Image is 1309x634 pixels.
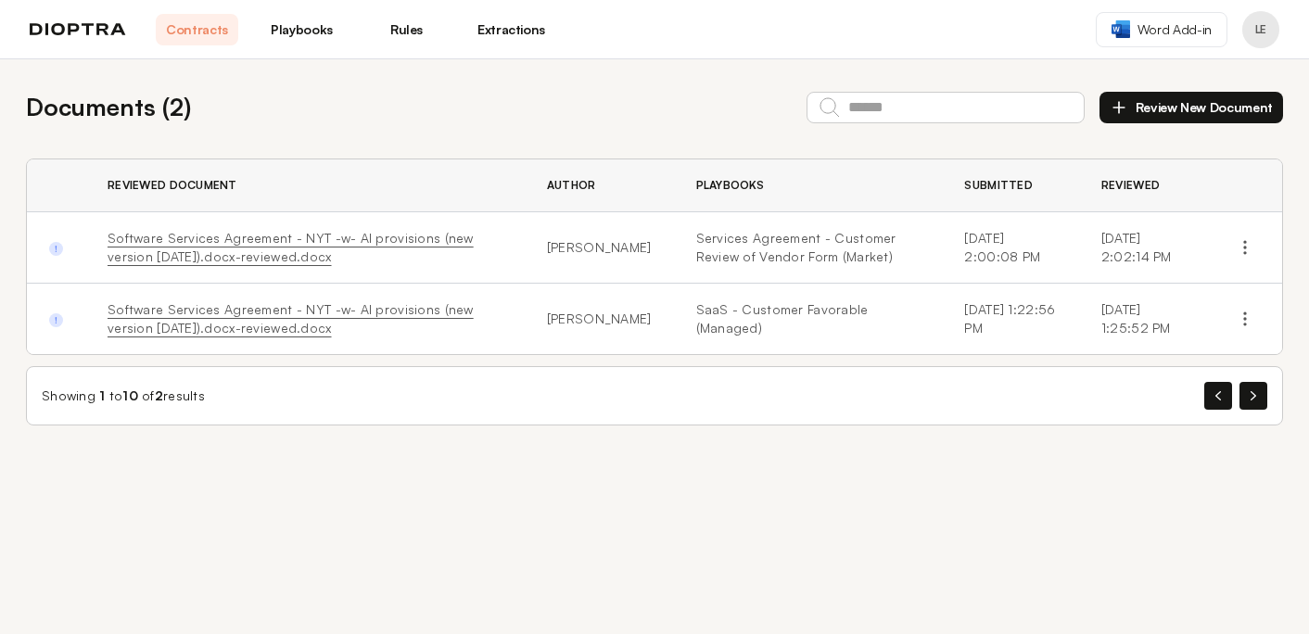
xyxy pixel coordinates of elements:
[1239,382,1267,410] button: Next
[365,14,448,45] a: Rules
[525,159,674,212] th: Author
[1079,212,1208,284] td: [DATE] 2:02:14 PM
[108,301,474,336] a: Software Services Agreement - NYT -w- AI provisions (new version [DATE]).docx-reviewed.docx
[1112,20,1130,38] img: word
[942,159,1078,212] th: Submitted
[1204,382,1232,410] button: Previous
[470,14,553,45] a: Extractions
[30,23,126,36] img: logo
[525,212,674,284] td: [PERSON_NAME]
[49,242,63,256] img: Done
[26,89,191,125] h2: Documents ( 2 )
[49,313,63,327] img: Done
[1096,12,1227,47] a: Word Add-in
[85,159,525,212] th: Reviewed Document
[156,14,238,45] a: Contracts
[108,230,474,264] a: Software Services Agreement - NYT -w- AI provisions (new version [DATE]).docx-reviewed.docx
[1137,20,1212,39] span: Word Add-in
[1099,92,1283,123] button: Review New Document
[1079,284,1208,355] td: [DATE] 1:25:52 PM
[674,159,943,212] th: Playbooks
[155,387,163,403] span: 2
[696,229,921,266] a: Services Agreement - Customer Review of Vendor Form (Market)
[99,387,105,403] span: 1
[42,387,205,405] div: Showing to of results
[122,387,138,403] span: 10
[1079,159,1208,212] th: Reviewed
[525,284,674,355] td: [PERSON_NAME]
[1242,11,1279,48] button: Profile menu
[942,284,1078,355] td: [DATE] 1:22:56 PM
[261,14,343,45] a: Playbooks
[696,300,921,337] a: SaaS - Customer Favorable (Managed)
[942,212,1078,284] td: [DATE] 2:00:08 PM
